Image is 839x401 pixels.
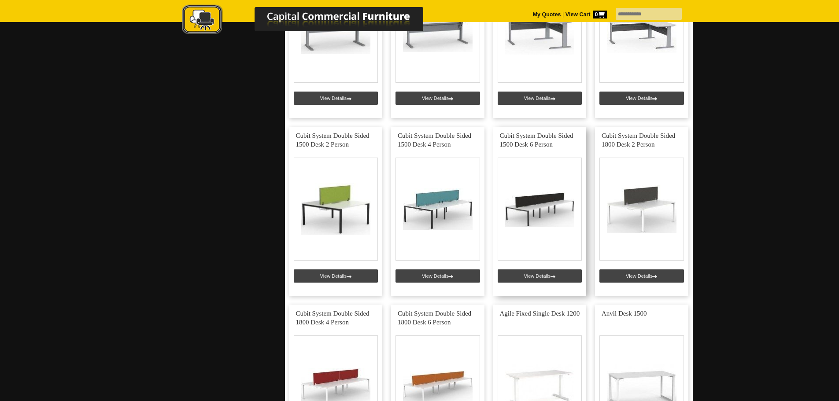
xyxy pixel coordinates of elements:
img: Capital Commercial Furniture Logo [158,4,466,37]
a: Capital Commercial Furniture Logo [158,4,466,39]
strong: View Cart [565,11,607,18]
a: View Cart0 [564,11,606,18]
span: 0 [593,11,607,18]
a: My Quotes [533,11,561,18]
